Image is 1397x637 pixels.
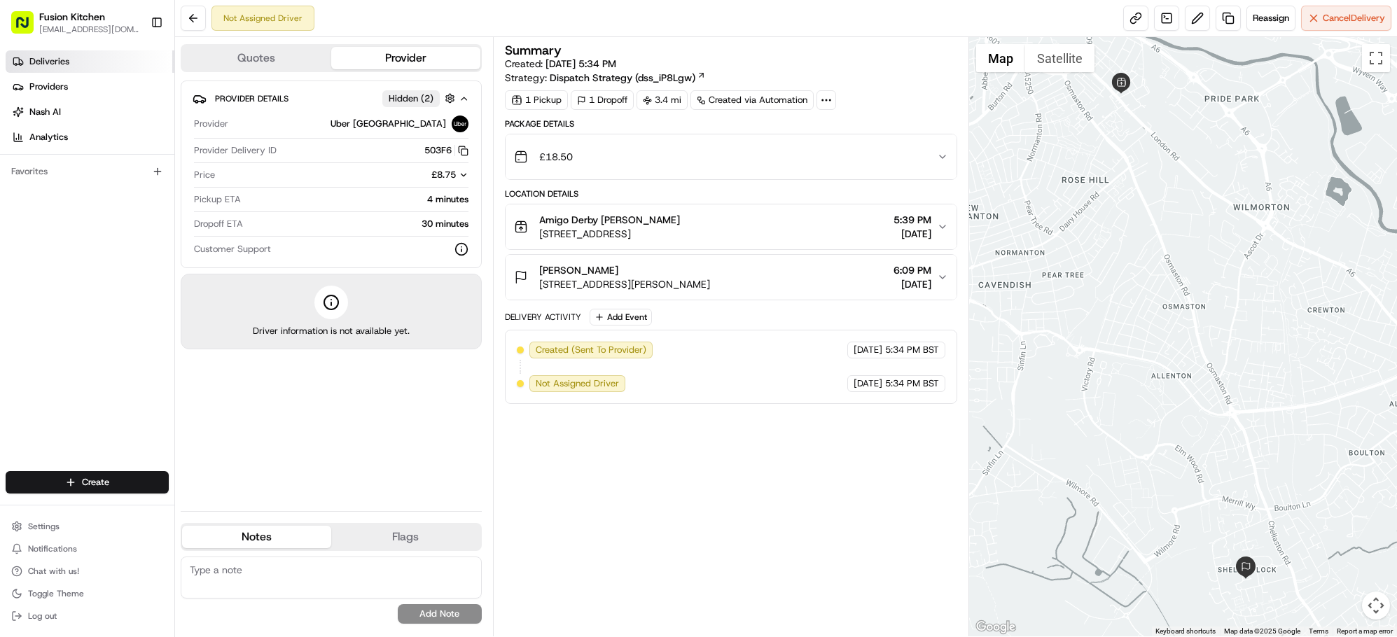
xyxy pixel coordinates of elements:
[505,44,562,57] h3: Summary
[1025,44,1094,72] button: Show satellite imagery
[132,313,225,327] span: API Documentation
[246,193,468,206] div: 4 minutes
[690,90,814,110] a: Created via Automation
[1155,626,1216,636] button: Keyboard shortcuts
[506,255,957,300] button: [PERSON_NAME][STREET_ADDRESS][PERSON_NAME]6:09 PM[DATE]
[506,204,957,249] button: Amigo Derby [PERSON_NAME][STREET_ADDRESS]5:39 PM[DATE]
[36,90,231,105] input: Clear
[389,92,433,105] span: Hidden ( 2 )
[14,204,36,226] img: Joana Marie Avellanoza
[539,213,680,227] span: Amigo Derby [PERSON_NAME]
[193,87,470,110] button: Provider DetailsHidden (2)
[590,309,652,325] button: Add Event
[550,71,695,85] span: Dispatch Strategy (dss_iP8Lgw)
[28,588,84,599] span: Toggle Theme
[854,344,882,356] span: [DATE]
[973,618,1019,636] img: Google
[505,90,568,110] div: 1 Pickup
[215,93,289,104] span: Provider Details
[29,134,55,159] img: 4920774857489_3d7f54699973ba98c624_72.jpg
[539,263,618,277] span: [PERSON_NAME]
[124,255,153,266] span: [DATE]
[194,218,243,230] span: Dropoff ETA
[571,90,634,110] div: 1 Dropoff
[249,218,468,230] div: 30 minutes
[539,227,680,241] span: [STREET_ADDRESS]
[29,106,61,118] span: Nash AI
[14,314,25,325] div: 📗
[331,526,480,548] button: Flags
[28,313,107,327] span: Knowledge Base
[217,179,255,196] button: See all
[885,377,939,390] span: 5:34 PM BST
[28,521,60,532] span: Settings
[854,377,882,390] span: [DATE]
[331,118,446,130] span: Uber [GEOGRAPHIC_DATA]
[194,118,228,130] span: Provider
[14,134,39,159] img: 1736555255976-a54dd68f-1ca7-489b-9aae-adbdc363a1c4
[6,160,169,183] div: Favorites
[238,138,255,155] button: Start new chat
[539,150,573,164] span: £18.50
[188,217,193,228] span: •
[253,325,410,337] span: Driver information is not available yet.
[29,131,68,143] span: Analytics
[116,255,121,266] span: •
[539,277,710,291] span: [STREET_ADDRESS][PERSON_NAME]
[196,217,230,228] span: 1:26 PM
[1224,627,1300,635] span: Map data ©2025 Google
[194,144,277,157] span: Provider Delivery ID
[139,347,169,358] span: Pylon
[505,311,581,323] div: Delivery Activity
[182,47,331,69] button: Quotes
[976,44,1025,72] button: Show street map
[424,144,468,157] button: 503F6
[536,377,619,390] span: Not Assigned Driver
[1362,44,1390,72] button: Toggle fullscreen view
[545,57,616,70] span: [DATE] 5:34 PM
[28,218,39,229] img: 1736555255976-a54dd68f-1ca7-489b-9aae-adbdc363a1c4
[14,241,36,264] img: Grace Nketiah
[6,126,174,148] a: Analytics
[194,243,271,255] span: Customer Support
[1337,627,1393,635] a: Report a map error
[506,134,957,179] button: £18.50
[63,148,193,159] div: We're available if you need us!
[894,227,931,241] span: [DATE]
[182,526,331,548] button: Notes
[6,517,169,536] button: Settings
[8,307,113,332] a: 📗Knowledge Base
[1253,12,1289,24] span: Reassign
[28,255,39,267] img: 1736555255976-a54dd68f-1ca7-489b-9aae-adbdc363a1c4
[431,169,456,181] span: £8.75
[14,14,42,42] img: Nash
[6,50,174,73] a: Deliveries
[331,47,480,69] button: Provider
[118,314,130,325] div: 💻
[637,90,688,110] div: 3.4 mi
[894,277,931,291] span: [DATE]
[39,10,105,24] button: Fusion Kitchen
[885,344,939,356] span: 5:34 PM BST
[973,618,1019,636] a: Open this area in Google Maps (opens a new window)
[29,80,68,93] span: Providers
[6,76,174,98] a: Providers
[1309,627,1328,635] a: Terms
[28,566,79,577] span: Chat with us!
[194,169,215,181] span: Price
[28,610,57,622] span: Log out
[63,134,230,148] div: Start new chat
[345,169,468,181] button: £8.75
[113,307,230,332] a: 💻API Documentation
[6,101,174,123] a: Nash AI
[1301,6,1391,31] button: CancelDelivery
[43,255,113,266] span: [PERSON_NAME]
[452,115,468,132] img: uber-new-logo.jpeg
[1362,591,1390,619] button: Map camera controls
[505,118,958,129] div: Package Details
[6,539,169,559] button: Notifications
[99,346,169,358] a: Powered byPylon
[6,6,145,39] button: Fusion Kitchen[EMAIL_ADDRESS][DOMAIN_NAME]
